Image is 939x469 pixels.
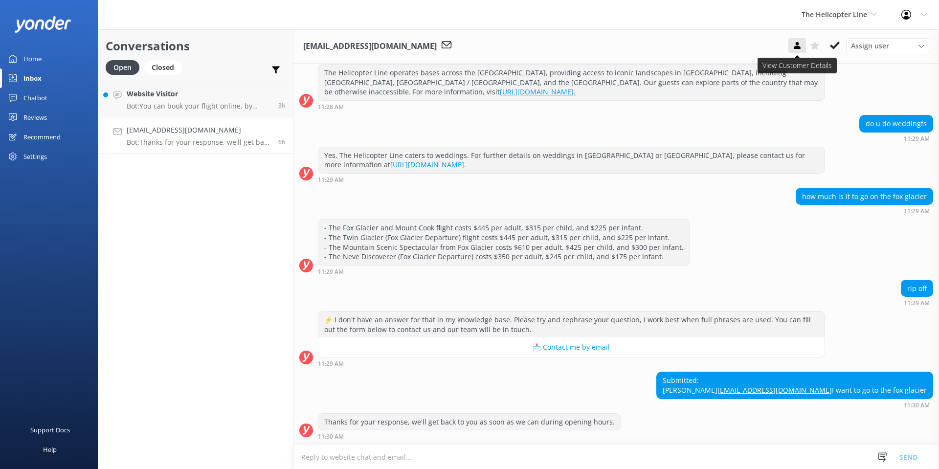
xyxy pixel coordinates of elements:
[318,360,825,367] div: 11:29am 12-Aug-2025 (UTC +12:00) Pacific/Auckland
[846,38,929,54] div: Assign User
[318,104,344,110] strong: 11:28 AM
[859,135,933,142] div: 11:29am 12-Aug-2025 (UTC +12:00) Pacific/Auckland
[318,103,825,110] div: 11:28am 12-Aug-2025 (UTC +12:00) Pacific/Auckland
[904,136,930,142] strong: 11:29 AM
[127,102,271,111] p: Bot: You can book your flight online, by phone, or via email. View availability and explore all e...
[318,434,344,440] strong: 11:30 AM
[98,117,293,154] a: [EMAIL_ADDRESS][DOMAIN_NAME]Bot:Thanks for your response, we'll get back to you as soon as we can...
[318,177,344,183] strong: 11:29 AM
[23,88,47,108] div: Chatbot
[106,37,286,55] h2: Conversations
[43,440,57,459] div: Help
[860,115,933,132] div: do u do weddingfs
[904,300,930,306] strong: 11:29 AM
[318,337,825,357] button: 📩 Contact me by email
[904,208,930,214] strong: 11:29 AM
[318,414,621,430] div: Thanks for your response, we'll get back to you as soon as we can during opening hours.
[23,108,47,127] div: Reviews
[318,269,344,275] strong: 11:29 AM
[904,402,930,408] strong: 11:30 AM
[278,101,286,110] span: 02:05pm 12-Aug-2025 (UTC +12:00) Pacific/Auckland
[796,188,933,205] div: how much is it to go on the fox glacier
[127,138,271,147] p: Bot: Thanks for your response, we'll get back to you as soon as we can during opening hours.
[851,41,889,51] span: Assign user
[318,147,825,173] div: Yes, The Helicopter Line caters to weddings. For further details on weddings in [GEOGRAPHIC_DATA]...
[318,220,690,265] div: - The Fox Glacier and Mount Cook flight costs $445 per adult, $315 per child, and $225 per infant...
[318,65,825,100] div: The Helicopter Line operates bases across the [GEOGRAPHIC_DATA], providing access to iconic lands...
[23,147,47,166] div: Settings
[656,402,933,408] div: 11:30am 12-Aug-2025 (UTC +12:00) Pacific/Auckland
[657,372,933,398] div: Submitted: [PERSON_NAME] I want to go to the fox glacier
[318,268,690,275] div: 11:29am 12-Aug-2025 (UTC +12:00) Pacific/Auckland
[500,87,576,96] a: [URL][DOMAIN_NAME].
[303,40,437,53] h3: [EMAIL_ADDRESS][DOMAIN_NAME]
[717,385,832,395] a: [EMAIL_ADDRESS][DOMAIN_NAME]
[901,299,933,306] div: 11:29am 12-Aug-2025 (UTC +12:00) Pacific/Auckland
[30,420,70,440] div: Support Docs
[318,433,621,440] div: 11:30am 12-Aug-2025 (UTC +12:00) Pacific/Auckland
[390,160,466,169] a: [URL][DOMAIN_NAME].
[23,68,42,88] div: Inbox
[106,62,144,72] a: Open
[901,280,933,297] div: rip off
[23,49,42,68] div: Home
[144,60,181,75] div: Closed
[318,176,825,183] div: 11:29am 12-Aug-2025 (UTC +12:00) Pacific/Auckland
[796,207,933,214] div: 11:29am 12-Aug-2025 (UTC +12:00) Pacific/Auckland
[98,81,293,117] a: Website VisitorBot:You can book your flight online, by phone, or via email. View availability and...
[106,60,139,75] div: Open
[318,361,344,367] strong: 11:29 AM
[802,10,867,19] span: The Helicopter Line
[278,138,286,146] span: 11:30am 12-Aug-2025 (UTC +12:00) Pacific/Auckland
[127,125,271,135] h4: [EMAIL_ADDRESS][DOMAIN_NAME]
[144,62,186,72] a: Closed
[318,312,825,337] div: ⚡ I don't have an answer for that in my knowledge base. Please try and rephrase your question, I ...
[127,89,271,99] h4: Website Visitor
[15,16,71,32] img: yonder-white-logo.png
[23,127,61,147] div: Recommend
